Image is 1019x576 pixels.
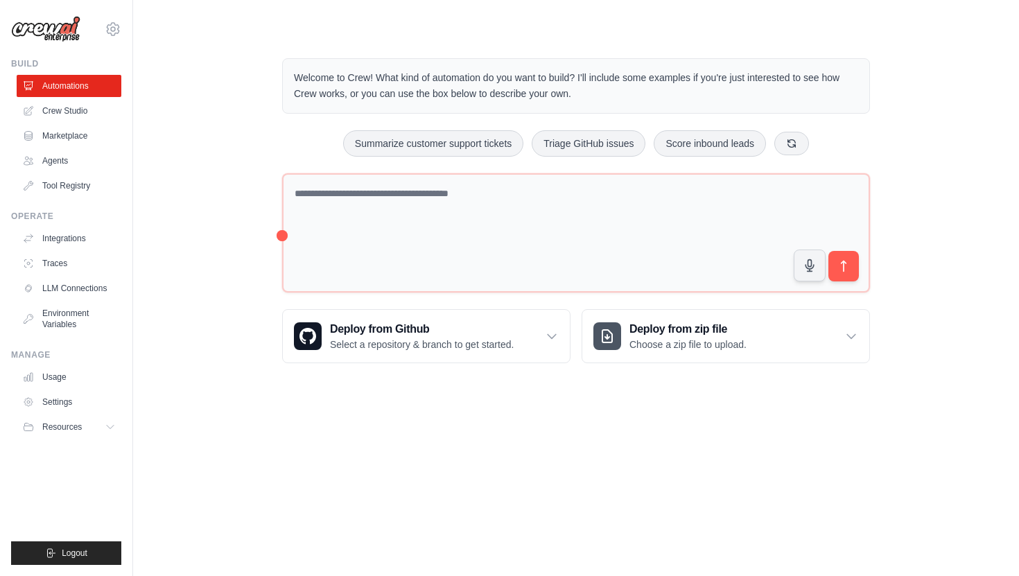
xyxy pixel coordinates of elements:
button: Logout [11,541,121,565]
a: Automations [17,75,121,97]
span: Resources [42,421,82,433]
button: Triage GitHub issues [532,130,645,157]
a: Usage [17,366,121,388]
a: Settings [17,391,121,413]
a: Traces [17,252,121,274]
iframe: Chat Widget [950,509,1019,576]
img: Logo [11,16,80,42]
a: Environment Variables [17,302,121,335]
p: Welcome to Crew! What kind of automation do you want to build? I'll include some examples if you'... [294,70,858,102]
div: Manage [11,349,121,360]
div: Build [11,58,121,69]
a: Agents [17,150,121,172]
p: Select a repository & branch to get started. [330,338,514,351]
a: Crew Studio [17,100,121,122]
a: Integrations [17,227,121,250]
button: Score inbound leads [654,130,766,157]
button: Resources [17,416,121,438]
h3: Deploy from zip file [629,321,747,338]
a: Tool Registry [17,175,121,197]
button: Summarize customer support tickets [343,130,523,157]
p: Choose a zip file to upload. [629,338,747,351]
div: Operate [11,211,121,222]
a: LLM Connections [17,277,121,299]
h3: Deploy from Github [330,321,514,338]
a: Marketplace [17,125,121,147]
span: Logout [62,548,87,559]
